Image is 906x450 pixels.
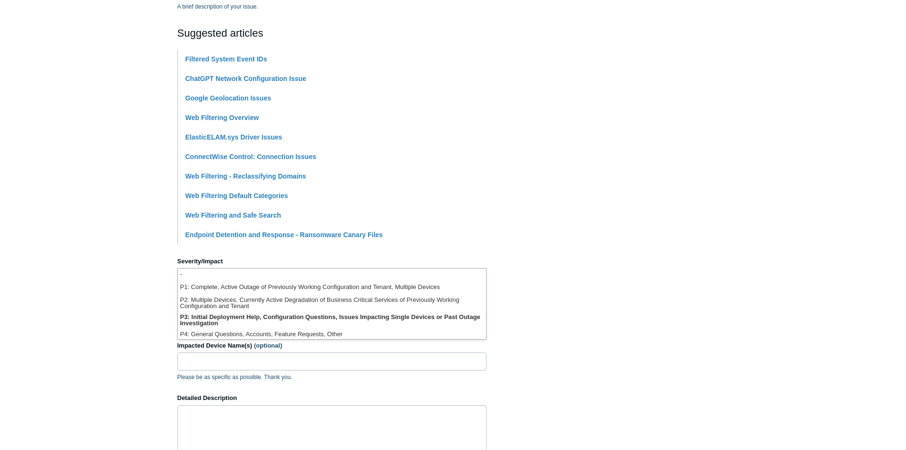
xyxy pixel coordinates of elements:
[178,329,486,341] li: P4: General Questions, Accounts, Feature Requests, Other
[185,55,267,63] a: Filtered System Event IDs
[185,75,306,82] a: ChatGPT Network Configuration Issue
[185,153,316,160] a: ConnectWise Control: Connection Issues
[177,373,487,381] p: Please be as specific as possible. Thank you.
[178,269,486,281] li: -
[185,172,306,180] a: Web Filtering - Reclassifying Domains
[177,393,487,403] label: Detailed Description
[177,2,487,11] p: A brief description of your issue.
[254,342,282,349] span: (optional)
[185,231,383,239] a: Endpoint Detention and Response - Ransomware Canary Files
[177,25,487,41] h2: Suggested articles
[185,133,283,141] a: ElasticELAM.sys Driver Issues
[185,211,281,219] a: Web Filtering and Safe Search
[185,114,259,121] a: Web Filtering Overview
[178,294,486,311] li: P2: Multiple Devices, Currently Active Degradation of Business Critical Services of Previously Wo...
[185,192,288,200] a: Web Filtering Default Categories
[178,311,486,329] li: P3: Initial Deployment Help, Configuration Questions, Issues Impacting Single Devices or Past Out...
[178,281,486,294] li: P1: Complete, Active Outage of Previously Working Configuration and Tenant, Multiple Devices
[177,341,487,350] label: Impacted Device Name(s)
[177,257,487,266] label: Severity/Impact
[185,94,271,102] a: Google Geolocation Issues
